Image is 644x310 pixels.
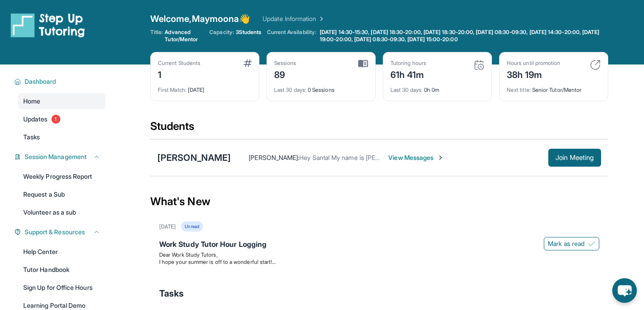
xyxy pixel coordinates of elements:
[507,81,601,94] div: Senior Tutor/Mentor
[507,60,560,67] div: Hours until promotion
[612,278,637,303] button: chat-button
[159,287,184,300] span: Tasks
[165,29,204,43] span: Advanced Tutor/Mentor
[590,60,601,70] img: card
[150,13,250,25] span: Welcome, Maymoona 👋
[159,251,218,258] span: Dear Work Study Tutors,
[157,151,231,164] div: [PERSON_NAME]
[18,93,106,109] a: Home
[21,228,100,237] button: Support & Resources
[274,81,368,94] div: 0 Sessions
[18,168,106,185] a: Weekly Progress Report
[51,115,60,124] span: 1
[25,228,85,237] span: Support & Resources
[244,60,252,67] img: card
[18,129,106,145] a: Tasks
[318,29,608,43] a: [DATE] 14:30-15:30, [DATE] 18:30-20:00, [DATE] 18:30-20:00, [DATE] 08:30-09:30, [DATE] 14:30-20:0...
[388,153,444,162] span: View Messages
[263,14,325,23] a: Update Information
[21,152,100,161] button: Session Management
[390,86,423,93] span: Last 30 days :
[236,29,262,36] span: 3 Students
[474,60,484,70] img: card
[21,77,100,86] button: Dashboard
[11,13,85,38] img: logo
[158,86,186,93] span: First Match :
[507,86,531,93] span: Next title :
[588,240,595,247] img: Mark as read
[209,29,234,36] span: Capacity:
[158,67,200,81] div: 1
[555,155,594,160] span: Join Meeting
[390,60,426,67] div: Tutoring hours
[267,29,316,43] span: Current Availability:
[390,81,484,94] div: 0h 0m
[150,182,608,221] div: What's New
[18,204,106,220] a: Volunteer as a sub
[18,111,106,127] a: Updates1
[18,262,106,278] a: Tutor Handbook
[159,258,275,265] span: I hope your summer is off to a wonderful start!
[548,239,585,248] span: Mark as read
[158,81,252,94] div: [DATE]
[390,67,426,81] div: 61h 41m
[25,152,87,161] span: Session Management
[544,237,599,250] button: Mark as read
[181,221,203,232] div: Unread
[18,280,106,296] a: Sign Up for Office Hours
[159,239,599,251] div: Work Study Tutor Hour Logging
[23,97,40,106] span: Home
[274,60,297,67] div: Sessions
[150,119,608,139] div: Students
[150,29,163,43] span: Title:
[507,67,560,81] div: 38h 19m
[25,77,56,86] span: Dashboard
[18,186,106,202] a: Request a Sub
[23,115,48,124] span: Updates
[23,133,40,142] span: Tasks
[158,60,200,67] div: Current Students
[358,60,368,68] img: card
[18,244,106,260] a: Help Center
[159,223,176,230] div: [DATE]
[249,154,299,161] span: [PERSON_NAME] :
[548,149,601,167] button: Join Meeting
[320,29,606,43] span: [DATE] 14:30-15:30, [DATE] 18:30-20:00, [DATE] 18:30-20:00, [DATE] 08:30-09:30, [DATE] 14:30-20:0...
[316,14,325,23] img: Chevron Right
[437,154,444,161] img: Chevron-Right
[274,86,306,93] span: Last 30 days :
[274,67,297,81] div: 89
